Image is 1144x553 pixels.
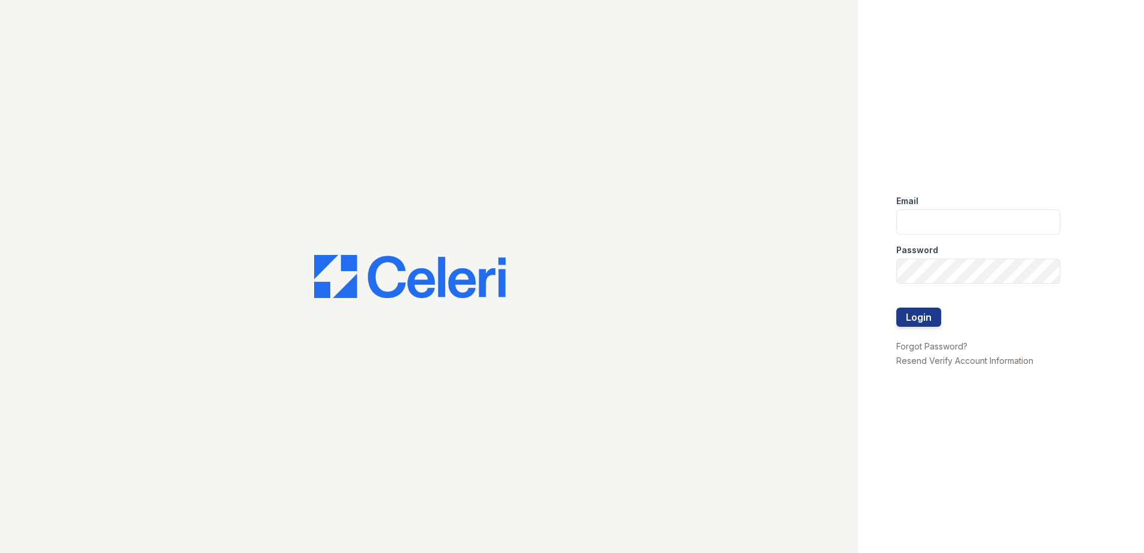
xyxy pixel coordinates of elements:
[314,255,506,298] img: CE_Logo_Blue-a8612792a0a2168367f1c8372b55b34899dd931a85d93a1a3d3e32e68fde9ad4.png
[896,308,941,327] button: Login
[896,195,918,207] label: Email
[896,355,1033,366] a: Resend Verify Account Information
[896,244,938,256] label: Password
[896,341,967,351] a: Forgot Password?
